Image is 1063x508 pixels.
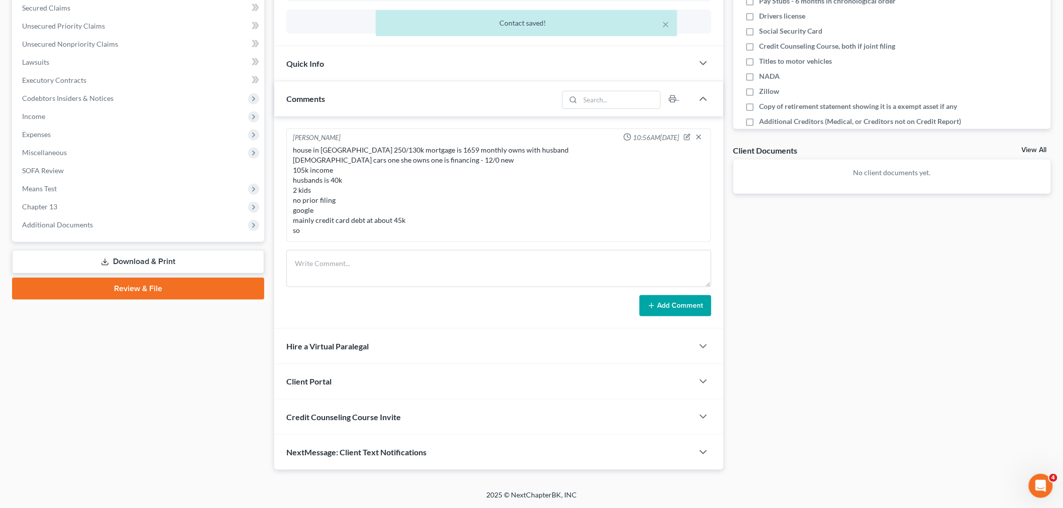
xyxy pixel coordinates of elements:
span: 4 [1049,474,1057,482]
span: Titles to motor vehicles [760,56,832,66]
a: Lawsuits [14,53,264,71]
button: Add Comment [640,295,711,316]
span: Means Test [22,184,57,193]
span: 10:56AM[DATE] [633,133,680,143]
div: Contact saved! [384,18,669,28]
span: Codebtors Insiders & Notices [22,94,114,102]
div: 2025 © NextChapterBK, INC [245,490,818,508]
span: Client Portal [286,376,332,386]
span: Chapter 13 [22,202,57,211]
span: Copy of retirement statement showing it is a exempt asset if any [760,101,958,111]
span: Expenses [22,130,51,139]
button: × [662,18,669,30]
a: Review & File [12,278,264,300]
span: Additional Documents [22,220,93,229]
a: Unsecured Nonpriority Claims [14,35,264,53]
span: Credit Counseling Course, both if joint filing [760,41,896,51]
a: SOFA Review [14,162,264,180]
span: Executory Contracts [22,76,86,84]
span: NADA [760,71,780,81]
span: Credit Counseling Course Invite [286,412,401,422]
a: Executory Contracts [14,71,264,89]
iframe: Intercom live chat [1029,474,1053,498]
span: Miscellaneous [22,148,67,157]
span: Comments [286,94,325,103]
span: Additional Creditors (Medical, or Creditors not on Credit Report) [760,116,962,126]
div: house in [GEOGRAPHIC_DATA] 250/130k mortgage is 1659 monthly owns with husband [DEMOGRAPHIC_DATA]... [293,145,705,235]
span: SOFA Review [22,166,64,175]
span: Secured Claims [22,4,70,12]
span: Unsecured Nonpriority Claims [22,40,118,48]
input: Search... [580,91,660,108]
span: Quick Info [286,59,324,68]
span: Lawsuits [22,58,49,66]
span: NextMessage: Client Text Notifications [286,447,427,457]
div: Client Documents [733,145,798,156]
span: Income [22,112,45,120]
a: Download & Print [12,250,264,274]
p: No client documents yet. [741,168,1043,178]
div: [PERSON_NAME] [293,133,341,143]
a: View All [1022,147,1047,154]
span: Hire a Virtual Paralegal [286,341,369,351]
span: Zillow [760,86,780,96]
